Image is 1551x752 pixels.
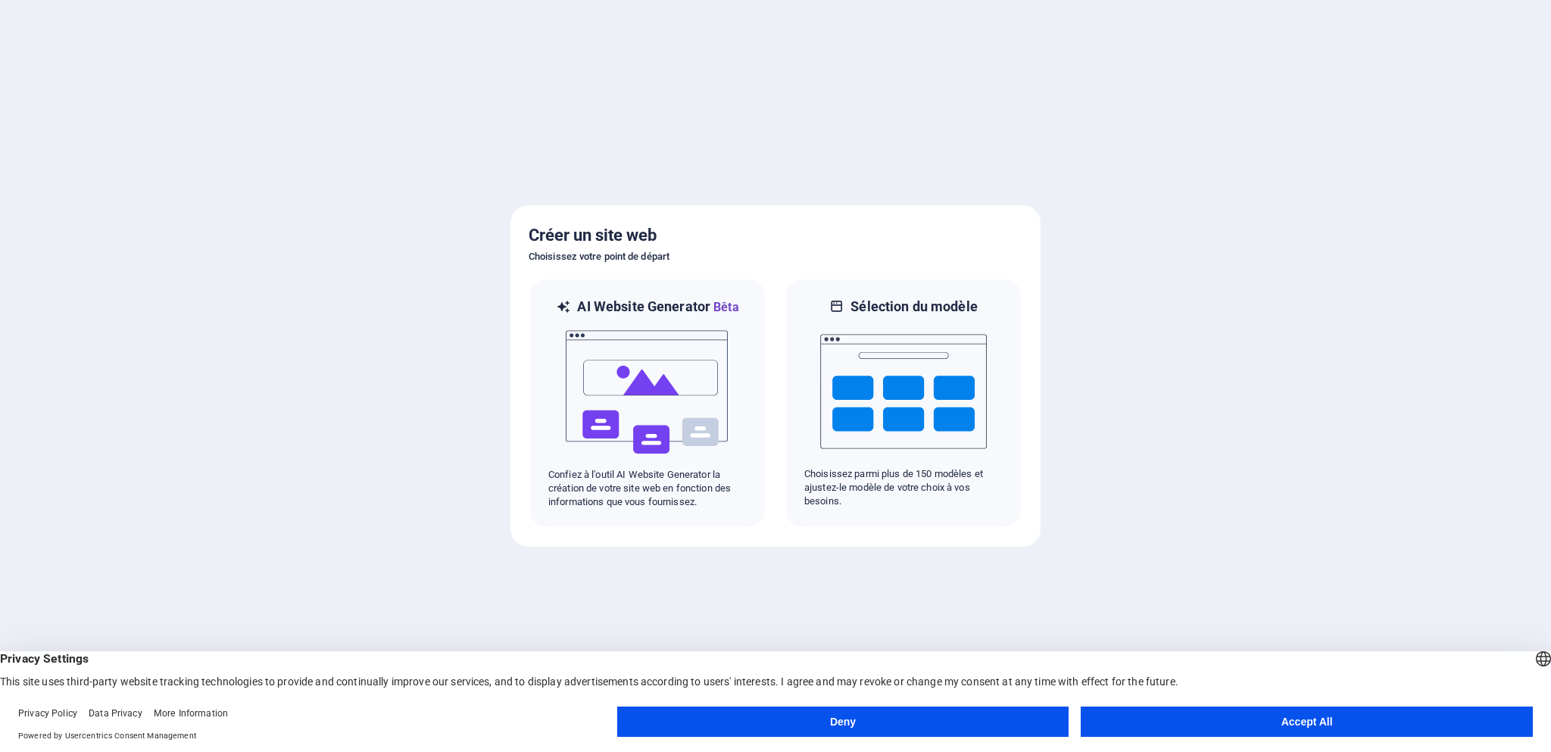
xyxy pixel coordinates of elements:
img: ai [564,317,731,468]
h6: Choisissez votre point de départ [529,248,1022,266]
div: AI Website GeneratorBêtaaiConfiez à l'outil AI Website Generator la création de votre site web en... [529,278,766,529]
h6: Sélection du modèle [850,298,978,316]
p: Confiez à l'outil AI Website Generator la création de votre site web en fonction des informations... [548,468,747,509]
div: Sélection du modèleChoisissez parmi plus de 150 modèles et ajustez-le modèle de votre choix à vos... [785,278,1022,529]
h5: Créer un site web [529,223,1022,248]
span: Bêta [710,300,739,314]
p: Choisissez parmi plus de 150 modèles et ajustez-le modèle de votre choix à vos besoins. [804,467,1003,508]
h6: AI Website Generator [577,298,738,317]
